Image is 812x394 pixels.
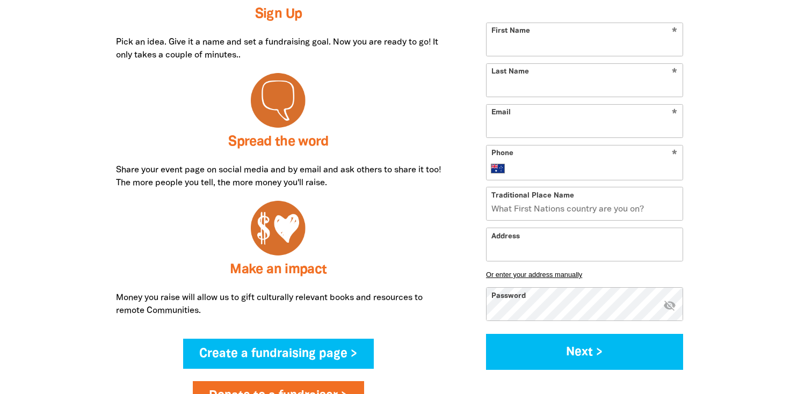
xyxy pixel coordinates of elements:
button: visibility_off [663,299,676,313]
p: Money you raise will allow us to gift culturally relevant books and resources to remote Communities. [116,291,441,317]
span: Spread the word [228,136,329,148]
p: Share your event page on social media and by email and ask others to share it too! The more peopl... [116,164,441,189]
input: What First Nations country are you on? [487,187,683,220]
button: Next > [486,334,683,370]
span: Make an impact [230,264,327,276]
p: Pick an idea. Give it a name and set a fundraising goal. Now you are ready to go! It only takes a... [116,36,441,62]
button: Or enter your address manually [486,271,683,279]
a: Create a fundraising page > [183,339,374,369]
i: Required [672,150,677,160]
i: Hide password [663,299,676,312]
